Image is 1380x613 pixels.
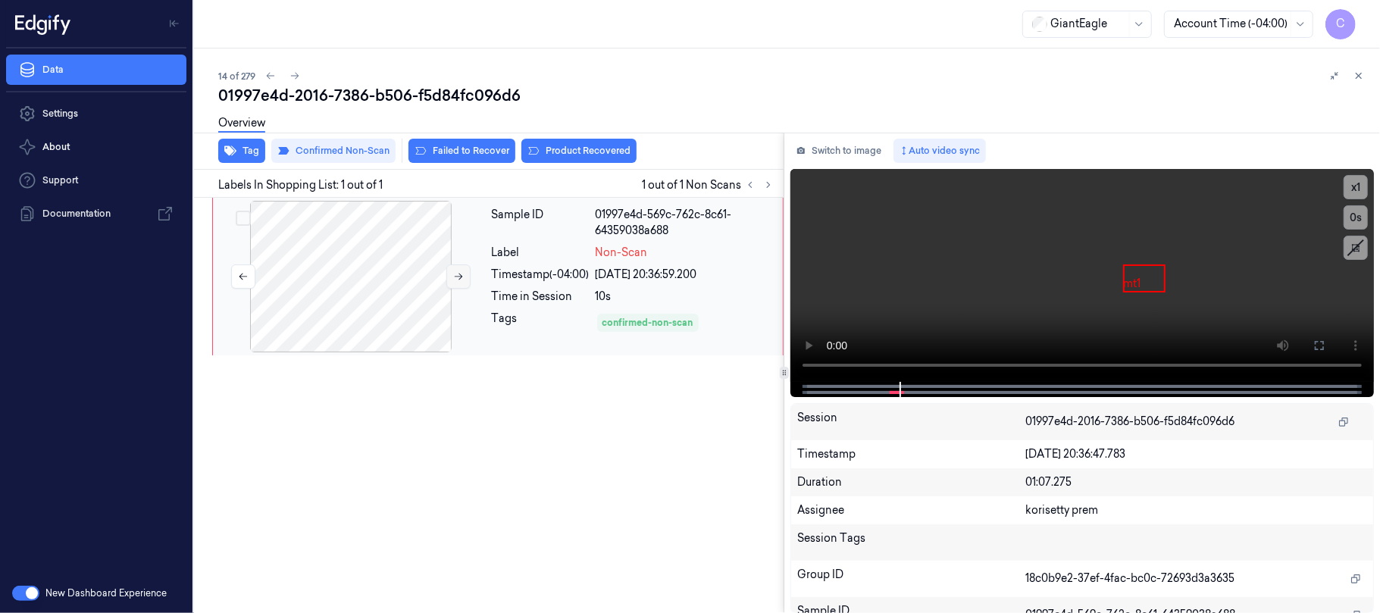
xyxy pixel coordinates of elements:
button: Switch to image [790,139,887,163]
span: 14 of 279 [218,70,255,83]
button: x1 [1344,175,1368,199]
div: 10s [596,289,774,305]
button: Product Recovered [521,139,637,163]
div: Sample ID [492,207,590,239]
div: Duration [797,474,1025,490]
div: Session Tags [797,530,1025,555]
div: 01997e4d-569c-762c-8c61-64359038a688 [596,207,774,239]
a: Documentation [6,199,186,229]
div: [DATE] 20:36:59.200 [596,267,774,283]
div: Tags [492,311,590,335]
div: Time in Session [492,289,590,305]
div: 01:07.275 [1025,474,1367,490]
button: Select row [236,211,251,226]
span: 1 out of 1 Non Scans [642,176,778,194]
button: Tag [218,139,265,163]
a: Support [6,165,186,195]
div: Label [492,245,590,261]
div: confirmed-non-scan [602,316,693,330]
button: C [1325,9,1356,39]
div: 01997e4d-2016-7386-b506-f5d84fc096d6 [218,85,1368,106]
div: Assignee [797,502,1025,518]
button: Failed to Recover [408,139,515,163]
span: Labels In Shopping List: 1 out of 1 [218,177,383,193]
span: 01997e4d-2016-7386-b506-f5d84fc096d6 [1025,414,1234,430]
a: Data [6,55,186,85]
button: About [6,132,186,162]
button: Toggle Navigation [162,11,186,36]
div: Timestamp [797,446,1025,462]
span: 18c0b9e2-37ef-4fac-bc0c-72693d3a3635 [1025,571,1234,586]
a: Overview [218,115,265,133]
button: Confirmed Non-Scan [271,139,396,163]
button: Auto video sync [893,139,986,163]
span: Non-Scan [596,245,648,261]
div: [DATE] 20:36:47.783 [1025,446,1367,462]
a: Settings [6,99,186,129]
div: Timestamp (-04:00) [492,267,590,283]
div: Session [797,410,1025,434]
button: 0s [1344,205,1368,230]
div: korisetty prem [1025,502,1367,518]
div: Group ID [797,567,1025,591]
